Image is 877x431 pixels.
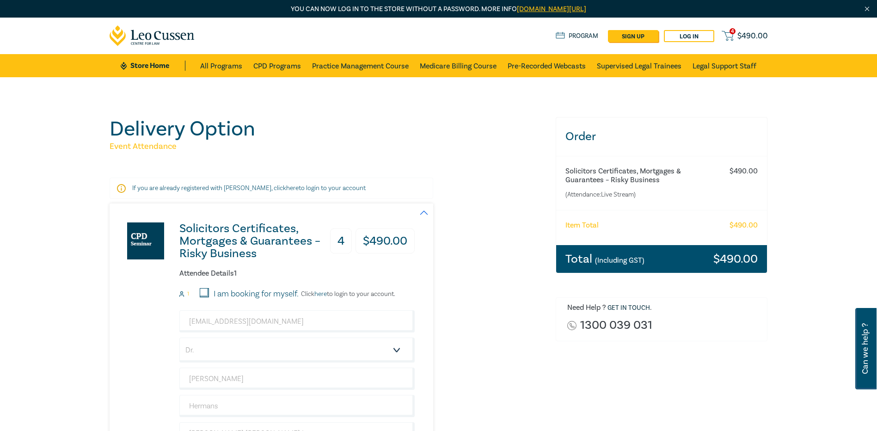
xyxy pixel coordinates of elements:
h3: $ 490.00 [356,228,415,254]
a: Supervised Legal Trainees [597,54,681,77]
a: Legal Support Staff [693,54,756,77]
h1: Delivery Option [110,117,545,141]
small: (Including GST) [595,256,644,265]
p: Click to login to your account. [299,290,395,298]
input: Last Name* [179,395,415,417]
a: Program [556,31,599,41]
span: $ 490.00 [737,31,768,41]
h3: $ 490.00 [713,253,758,265]
a: All Programs [200,54,242,77]
a: Get in touch [607,304,650,312]
input: First Name* [179,368,415,390]
a: 1300 039 031 [580,319,652,332]
a: sign up [608,30,658,42]
a: Pre-Recorded Webcasts [508,54,586,77]
input: Attendee Email* [179,310,415,332]
a: Medicare Billing Course [420,54,497,77]
h6: Attendee Details 1 [179,269,415,278]
span: 4 [730,28,736,34]
h5: Event Attendance [110,141,545,152]
a: [DOMAIN_NAME][URL] [517,5,586,13]
label: I am booking for myself. [214,288,299,300]
small: (Attendance: Live Stream ) [565,190,721,199]
a: Practice Management Course [312,54,409,77]
a: Store Home [121,61,185,71]
h6: Need Help ? . [567,303,760,313]
h3: Solicitors Certificates, Mortgages & Guarantees – Risky Business [179,222,331,260]
a: CPD Programs [253,54,301,77]
h3: Order [556,117,767,156]
img: Solicitors Certificates, Mortgages & Guarantees – Risky Business [127,222,164,259]
h3: Total [565,253,644,265]
p: You can now log in to the store without a password. More info [110,4,768,14]
h3: 4 [330,228,352,254]
a: here [286,184,299,192]
span: Can we help ? [861,314,870,384]
a: here [314,290,327,298]
small: 1 [187,291,189,297]
h6: $ 490.00 [730,221,758,230]
h6: Item Total [565,221,599,230]
h6: $ 490.00 [730,167,758,176]
a: Log in [664,30,714,42]
h6: Solicitors Certificates, Mortgages & Guarantees – Risky Business [565,167,721,185]
img: Close [863,5,871,13]
p: If you are already registered with [PERSON_NAME], click to login to your account [132,184,411,193]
